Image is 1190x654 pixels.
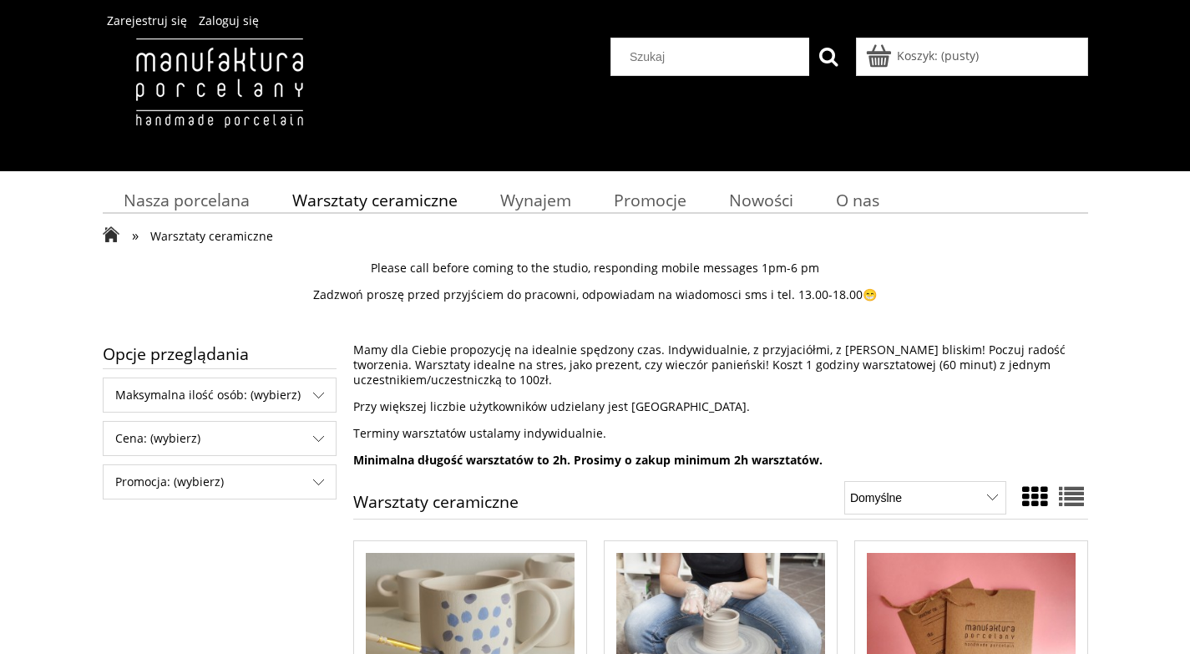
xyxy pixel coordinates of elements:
p: Terminy warsztatów ustalamy indywidualnie. [353,426,1088,441]
h1: Warsztaty ceramiczne [353,494,519,519]
span: Cena: (wybierz) [104,422,336,455]
a: Zaloguj się [199,13,259,28]
button: Szukaj [809,38,848,76]
span: Warsztaty ceramiczne [150,228,273,244]
p: Please call before coming to the studio, responding mobile messages 1pm-6 pm [103,261,1088,276]
div: Filtruj [103,378,337,413]
a: Widok pełny [1059,479,1084,514]
b: (pusty) [941,48,979,63]
div: Filtruj [103,464,337,499]
div: Filtruj [103,421,337,456]
strong: Minimalna długość warsztatów to 2h. Prosimy o zakup minimum 2h warsztatów. [353,452,823,468]
p: Zadzwoń proszę przed przyjściem do pracowni, odpowiadam na wiadomosci sms i tel. 13.00-18.00😁 [103,287,1088,302]
img: Manufaktura Porcelany [103,38,336,163]
span: Nasza porcelana [124,189,250,211]
span: Promocja: (wybierz) [104,465,336,499]
a: O nas [814,184,900,216]
input: Szukaj w sklepie [617,38,809,75]
a: Widok ze zdjęciem [1022,479,1047,514]
a: Nowości [707,184,814,216]
a: Promocje [592,184,707,216]
span: Koszyk: [897,48,938,63]
a: Wynajem [479,184,592,216]
p: Przy większej liczbie użytkowników udzielany jest [GEOGRAPHIC_DATA]. [353,399,1088,414]
span: Promocje [614,189,686,211]
a: Zarejestruj się [107,13,187,28]
span: Nowości [729,189,793,211]
span: Warsztaty ceramiczne [292,189,458,211]
span: Maksymalna ilość osób: (wybierz) [104,378,336,412]
a: Produkty w koszyku 0. Przejdź do koszyka [868,48,979,63]
span: » [132,226,139,245]
span: Wynajem [500,189,571,211]
span: O nas [836,189,879,211]
a: Warsztaty ceramiczne [271,184,479,216]
a: Nasza porcelana [103,184,271,216]
select: Sortuj wg [844,481,1005,515]
p: Mamy dla Ciebie propozycję na idealnie spędzony czas. Indywidualnie, z przyjaciółmi, z [PERSON_NA... [353,342,1088,388]
span: Opcje przeglądania [103,339,337,368]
